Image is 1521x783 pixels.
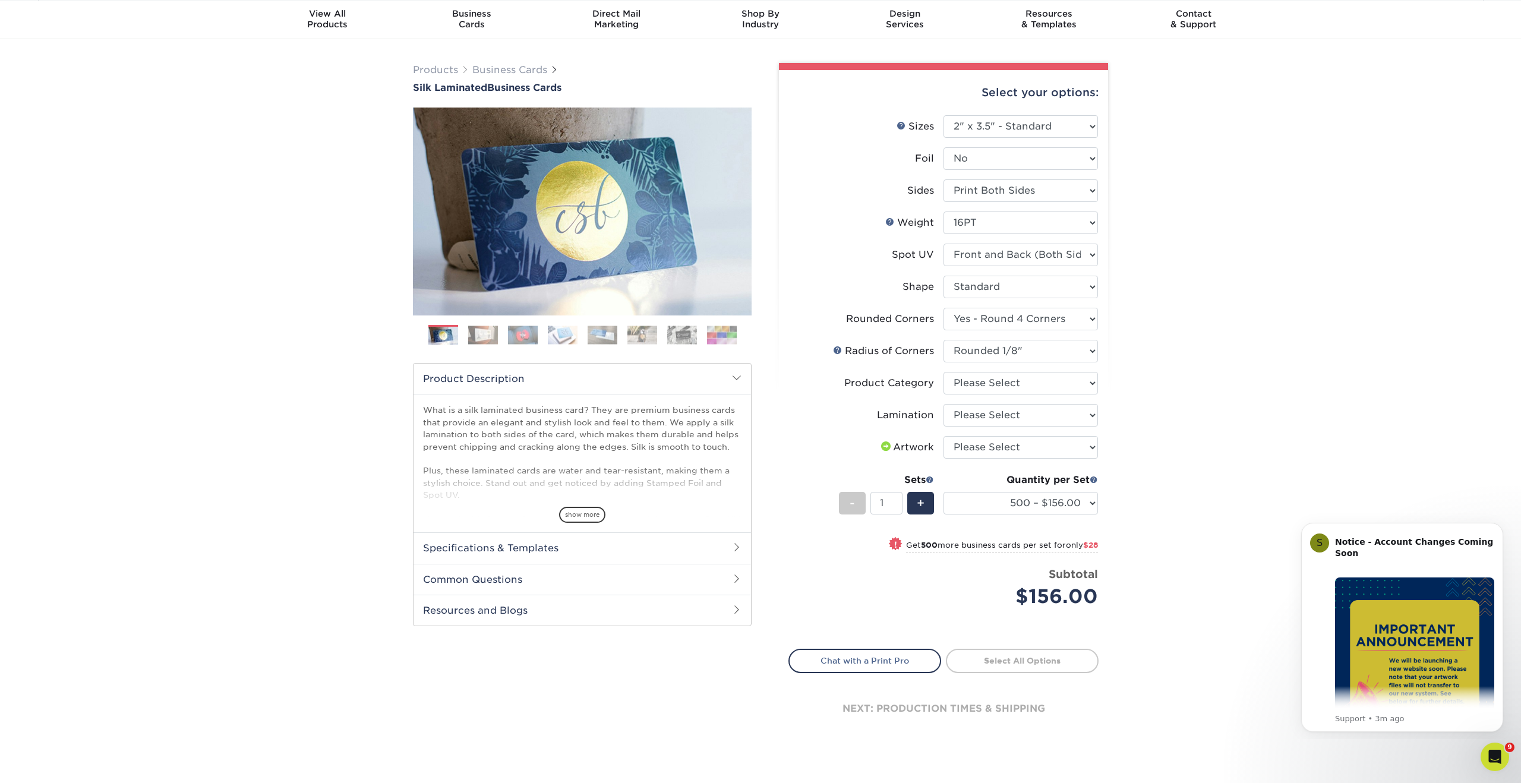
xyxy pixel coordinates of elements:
img: Business Cards 07 [667,326,697,344]
a: Business Cards [472,64,547,75]
a: Products [413,64,458,75]
img: Business Cards 04 [548,326,578,344]
div: Artwork [879,440,934,454]
div: Industry [689,8,833,30]
img: Silk Laminated 01 [413,42,752,381]
img: Business Cards 02 [468,326,498,344]
img: Business Cards 06 [627,326,657,344]
div: Foil [915,151,934,166]
span: ! [894,538,897,551]
span: Shop By [689,8,833,19]
a: Chat with a Print Pro [788,649,941,673]
img: Business Cards 03 [508,326,538,344]
span: Business [400,8,544,19]
h2: Product Description [414,364,751,394]
a: Select All Options [946,649,1099,673]
div: Shape [902,280,934,294]
div: Rounded Corners [846,312,934,326]
iframe: Google Customer Reviews [3,747,101,779]
div: & Support [1121,8,1266,30]
div: Quantity per Set [943,473,1098,487]
div: Marketing [544,8,689,30]
strong: Subtotal [1049,567,1098,580]
small: Get more business cards per set for [906,541,1098,552]
span: Direct Mail [544,8,689,19]
div: Weight [885,216,934,230]
div: next: production times & shipping [788,673,1099,744]
span: View All [255,8,400,19]
img: Business Cards 08 [707,326,737,344]
iframe: Intercom live chat [1481,743,1509,771]
span: - [850,494,855,512]
span: $28 [1083,541,1098,550]
div: Sides [907,184,934,198]
p: What is a silk laminated business card? They are premium business cards that provide an elegant a... [423,404,741,598]
div: Sets [839,473,934,487]
div: Select your options: [788,70,1099,115]
span: 9 [1505,743,1514,752]
a: View AllProducts [255,1,400,39]
img: Business Cards 05 [588,326,617,344]
h2: Common Questions [414,564,751,595]
div: Lamination [877,408,934,422]
a: BusinessCards [400,1,544,39]
div: Products [255,8,400,30]
h1: Business Cards [413,82,752,93]
h2: Specifications & Templates [414,532,751,563]
iframe: Intercom notifications message [1283,512,1521,739]
div: Sizes [897,119,934,134]
a: Silk LaminatedBusiness Cards [413,82,752,93]
a: Direct MailMarketing [544,1,689,39]
span: only [1066,541,1098,550]
a: DesignServices [832,1,977,39]
span: + [917,494,924,512]
strong: 500 [921,541,938,550]
div: Services [832,8,977,30]
a: Shop ByIndustry [689,1,833,39]
a: Resources& Templates [977,1,1121,39]
span: Design [832,8,977,19]
div: & Templates [977,8,1121,30]
div: Cards [400,8,544,30]
div: Radius of Corners [833,344,934,358]
h2: Resources and Blogs [414,595,751,626]
a: Contact& Support [1121,1,1266,39]
span: show more [559,507,605,523]
span: Silk Laminated [413,82,487,93]
div: $156.00 [952,582,1098,611]
span: Resources [977,8,1121,19]
img: Business Cards 01 [428,321,458,351]
span: Contact [1121,8,1266,19]
div: Spot UV [892,248,934,262]
div: Product Category [844,376,934,390]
